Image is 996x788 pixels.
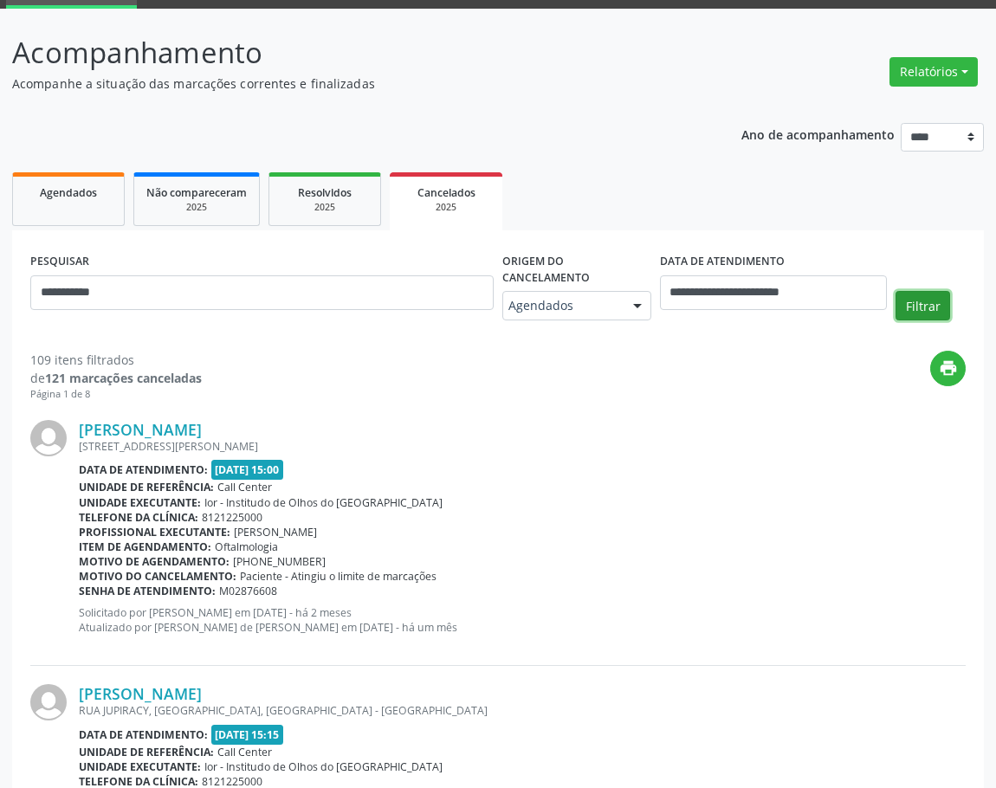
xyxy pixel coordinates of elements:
[939,358,958,378] i: print
[30,249,89,275] label: PESQUISAR
[79,684,202,703] a: [PERSON_NAME]
[79,569,236,584] b: Motivo do cancelamento:
[204,759,443,774] span: Ior - Institudo de Olhos do [GEOGRAPHIC_DATA]
[741,123,895,145] p: Ano de acompanhamento
[79,759,201,774] b: Unidade executante:
[402,201,490,214] div: 2025
[146,185,247,200] span: Não compareceram
[215,539,278,554] span: Oftalmologia
[79,525,230,539] b: Profissional executante:
[30,684,67,720] img: img
[502,249,651,291] label: Origem do cancelamento
[219,584,277,598] span: M02876608
[204,495,443,510] span: Ior - Institudo de Olhos do [GEOGRAPHIC_DATA]
[79,439,966,454] div: [STREET_ADDRESS][PERSON_NAME]
[30,420,67,456] img: img
[298,185,352,200] span: Resolvidos
[240,569,437,584] span: Paciente - Atingiu o limite de marcações
[211,460,284,480] span: [DATE] 15:00
[79,495,201,510] b: Unidade executante:
[40,185,97,200] span: Agendados
[889,57,978,87] button: Relatórios
[202,510,262,525] span: 8121225000
[896,291,950,320] button: Filtrar
[79,727,208,742] b: Data de atendimento:
[45,370,202,386] strong: 121 marcações canceladas
[79,510,198,525] b: Telefone da clínica:
[79,480,214,494] b: Unidade de referência:
[79,462,208,477] b: Data de atendimento:
[79,584,216,598] b: Senha de atendimento:
[508,297,616,314] span: Agendados
[30,351,202,369] div: 109 itens filtrados
[79,539,211,554] b: Item de agendamento:
[217,745,272,759] span: Call Center
[79,420,202,439] a: [PERSON_NAME]
[12,31,692,74] p: Acompanhamento
[930,351,966,386] button: print
[79,605,966,635] p: Solicitado por [PERSON_NAME] em [DATE] - há 2 meses Atualizado por [PERSON_NAME] de [PERSON_NAME]...
[217,480,272,494] span: Call Center
[79,703,966,718] div: RUA JUPIRACY, [GEOGRAPHIC_DATA], [GEOGRAPHIC_DATA] - [GEOGRAPHIC_DATA]
[79,745,214,759] b: Unidade de referência:
[233,554,326,569] span: [PHONE_NUMBER]
[281,201,368,214] div: 2025
[30,369,202,387] div: de
[211,725,284,745] span: [DATE] 15:15
[234,525,317,539] span: [PERSON_NAME]
[146,201,247,214] div: 2025
[417,185,475,200] span: Cancelados
[660,249,785,275] label: DATA DE ATENDIMENTO
[30,387,202,402] div: Página 1 de 8
[12,74,692,93] p: Acompanhe a situação das marcações correntes e finalizadas
[79,554,230,569] b: Motivo de agendamento:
